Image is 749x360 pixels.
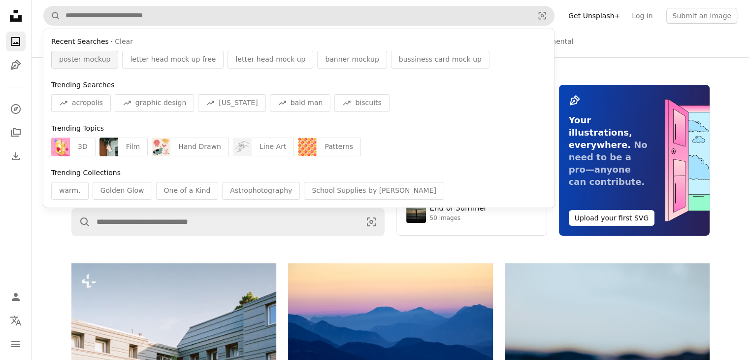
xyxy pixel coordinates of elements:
a: Download History [6,146,26,166]
span: letter head mock up [235,55,305,65]
img: premium_vector-1752394679026-e67b963cbd5a [233,138,252,156]
form: Find visuals sitewide [43,6,554,26]
div: Patterns [317,138,361,156]
span: letter head mock up free [130,55,216,65]
span: acropolis [72,98,103,108]
button: Search Unsplash [72,209,91,235]
div: · [51,37,547,47]
div: Hand Drawn [170,138,229,156]
img: premium_photo-1754398386796-ea3dec2a6302 [406,203,426,223]
a: Illustrations [6,55,26,75]
img: premium_photo-1664457241825-600243040ef5 [99,138,118,156]
span: Your illustrations, everywhere. [569,115,632,150]
button: Upload your first SVG [569,210,655,226]
span: banner mockup [325,55,379,65]
a: Home — Unsplash [6,6,26,28]
form: Find visuals sitewide [71,208,385,236]
a: End of Summer50 images [406,203,537,223]
button: Menu [6,334,26,354]
div: One of a Kind [156,182,219,200]
div: 50 images [430,215,487,222]
img: premium_vector-1758302521831-3bea775646bd [51,138,70,156]
a: Layered blue mountains under a pastel sky [288,323,493,331]
a: Explore [6,99,26,119]
span: graphic design [135,98,186,108]
div: 3D [70,138,96,156]
img: premium_vector-1738857557550-07f8ae7b8745 [152,138,170,156]
button: Visual search [358,209,384,235]
span: Trending Collections [51,169,121,177]
div: Astrophotography [222,182,300,200]
img: premium_vector-1726848946310-412afa011a6e [298,138,317,156]
a: Collections [6,123,26,143]
div: warm. [51,182,89,200]
span: poster mockup [59,55,110,65]
span: No need to be a pro—anyone can contribute. [569,140,648,187]
a: Photos [6,32,26,51]
button: Clear [115,37,133,47]
button: Visual search [530,6,554,25]
a: Log in / Sign up [6,287,26,307]
button: Language [6,311,26,330]
a: Get Unsplash+ [562,8,626,24]
span: [US_STATE] [219,98,258,108]
div: End of Summer [430,204,487,214]
div: School Supplies by [PERSON_NAME] [304,182,444,200]
button: Search Unsplash [44,6,61,25]
div: Golden Glow [93,182,152,200]
a: Log in [626,8,658,24]
div: Line Art [252,138,294,156]
span: Trending Topics [51,124,104,132]
span: biscuits [355,98,381,108]
span: bald man [291,98,323,108]
button: Submit an image [666,8,737,24]
div: Film [118,138,148,156]
span: Trending Searches [51,81,114,89]
span: Recent Searches [51,37,109,47]
span: bussiness card mock up [399,55,482,65]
